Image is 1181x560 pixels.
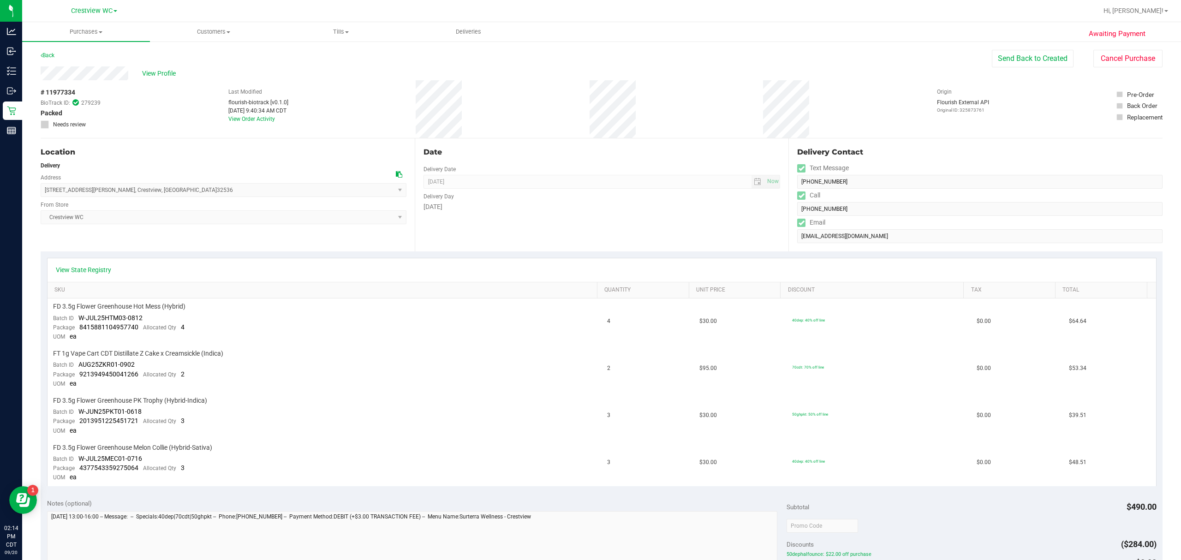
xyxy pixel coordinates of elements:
[53,409,74,415] span: Batch ID
[4,524,18,549] p: 02:14 PM CDT
[53,474,65,481] span: UOM
[607,364,610,373] span: 2
[792,412,828,417] span: 50ghpkt: 50% off line
[396,170,402,179] div: Copy address to clipboard
[977,317,991,326] span: $0.00
[423,202,781,212] div: [DATE]
[181,464,185,471] span: 3
[47,500,92,507] span: Notes (optional)
[53,302,185,311] span: FD 3.5g Flower Greenhouse Hot Mess (Hybrid)
[797,175,1163,189] input: Format: (999) 999-9999
[699,364,717,373] span: $95.00
[787,519,858,533] input: Promo Code
[143,465,176,471] span: Allocated Qty
[443,28,494,36] span: Deliveries
[53,465,75,471] span: Package
[143,418,176,424] span: Allocated Qty
[797,189,820,202] label: Call
[228,88,262,96] label: Last Modified
[792,365,824,369] span: 70cdt: 70% off line
[181,323,185,331] span: 4
[53,324,75,331] span: Package
[1069,458,1086,467] span: $48.51
[1127,101,1157,110] div: Back Order
[797,202,1163,216] input: Format: (999) 999-9999
[70,427,77,434] span: ea
[53,120,86,129] span: Needs review
[79,323,138,331] span: 8415881104957740
[228,98,288,107] div: flourish-biotrack [v0.1.0]
[607,411,610,420] span: 3
[72,98,79,107] span: In Sync
[41,52,54,59] a: Back
[699,458,717,467] span: $30.00
[53,315,74,322] span: Batch ID
[788,286,960,294] a: Discount
[150,28,277,36] span: Customers
[792,318,825,322] span: 40dep: 40% off line
[9,486,37,514] iframe: Resource center
[699,411,717,420] span: $30.00
[423,192,454,201] label: Delivery Day
[787,551,1157,558] span: 50dephalfounce: $22.00 off purchase
[70,333,77,340] span: ea
[1127,90,1154,99] div: Pre-Order
[696,286,777,294] a: Unit Price
[41,99,70,107] span: BioTrack ID:
[79,370,138,378] span: 9213949450041266
[81,99,101,107] span: 279239
[1069,411,1086,420] span: $39.51
[228,107,288,115] div: [DATE] 9:40:34 AM CDT
[79,417,138,424] span: 2013951225451721
[78,361,135,368] span: AUG25ZKR01-0902
[53,443,212,452] span: FD 3.5g Flower Greenhouse Melon Collie (Hybrid-Sativa)
[79,464,138,471] span: 4377543359275064
[423,147,781,158] div: Date
[7,106,16,115] inline-svg: Retail
[937,107,989,113] p: Original ID: 325873761
[70,473,77,481] span: ea
[143,324,176,331] span: Allocated Qty
[53,428,65,434] span: UOM
[143,371,176,378] span: Allocated Qty
[937,98,989,113] div: Flourish External API
[142,69,179,78] span: View Profile
[41,173,61,182] label: Address
[53,362,74,368] span: Batch ID
[150,22,278,42] a: Customers
[22,28,150,36] span: Purchases
[604,286,685,294] a: Quantity
[70,380,77,387] span: ea
[977,411,991,420] span: $0.00
[41,147,406,158] div: Location
[53,396,207,405] span: FD 3.5g Flower Greenhouse PK Trophy (Hybrid-Indica)
[228,116,275,122] a: View Order Activity
[22,22,150,42] a: Purchases
[423,165,456,173] label: Delivery Date
[41,201,68,209] label: From Store
[54,286,594,294] a: SKU
[278,28,405,36] span: Tills
[971,286,1052,294] a: Tax
[1093,50,1163,67] button: Cancel Purchase
[977,364,991,373] span: $0.00
[699,317,717,326] span: $30.00
[797,216,825,229] label: Email
[977,458,991,467] span: $0.00
[4,549,18,556] p: 09/20
[607,458,610,467] span: 3
[1069,364,1086,373] span: $53.34
[7,66,16,76] inline-svg: Inventory
[7,86,16,95] inline-svg: Outbound
[56,265,111,274] a: View State Registry
[53,334,65,340] span: UOM
[797,161,849,175] label: Text Message
[78,408,142,415] span: W-JUN25PKT01-0618
[78,314,143,322] span: W-JUL25HTM03-0812
[27,485,38,496] iframe: Resource center unread badge
[41,162,60,169] strong: Delivery
[7,27,16,36] inline-svg: Analytics
[53,349,223,358] span: FT 1g Vape Cart CDT Distillate Z Cake x Creamsickle (Indica)
[792,459,825,464] span: 40dep: 40% off line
